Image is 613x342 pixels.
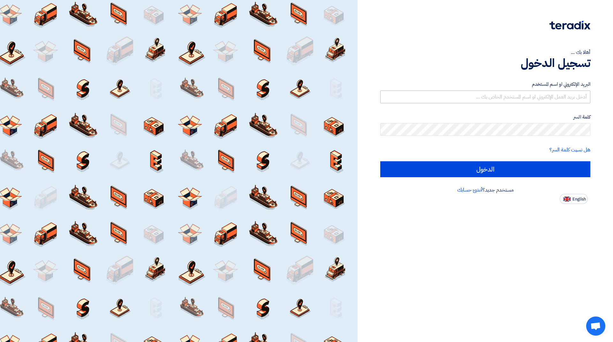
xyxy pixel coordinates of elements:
[380,48,590,56] div: أهلا بك ...
[380,186,590,194] div: مستخدم جديد؟
[380,161,590,177] input: الدخول
[586,317,605,336] a: Open chat
[380,113,590,121] label: كلمة السر
[380,56,590,70] h1: تسجيل الدخول
[380,81,590,88] label: البريد الإلكتروني او اسم المستخدم
[572,197,586,201] span: English
[549,21,590,30] img: Teradix logo
[564,197,571,201] img: en-US.png
[560,194,588,204] button: English
[549,146,590,154] a: هل نسيت كلمة السر؟
[380,91,590,103] input: أدخل بريد العمل الإلكتروني او اسم المستخدم الخاص بك ...
[457,186,482,194] a: أنشئ حسابك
